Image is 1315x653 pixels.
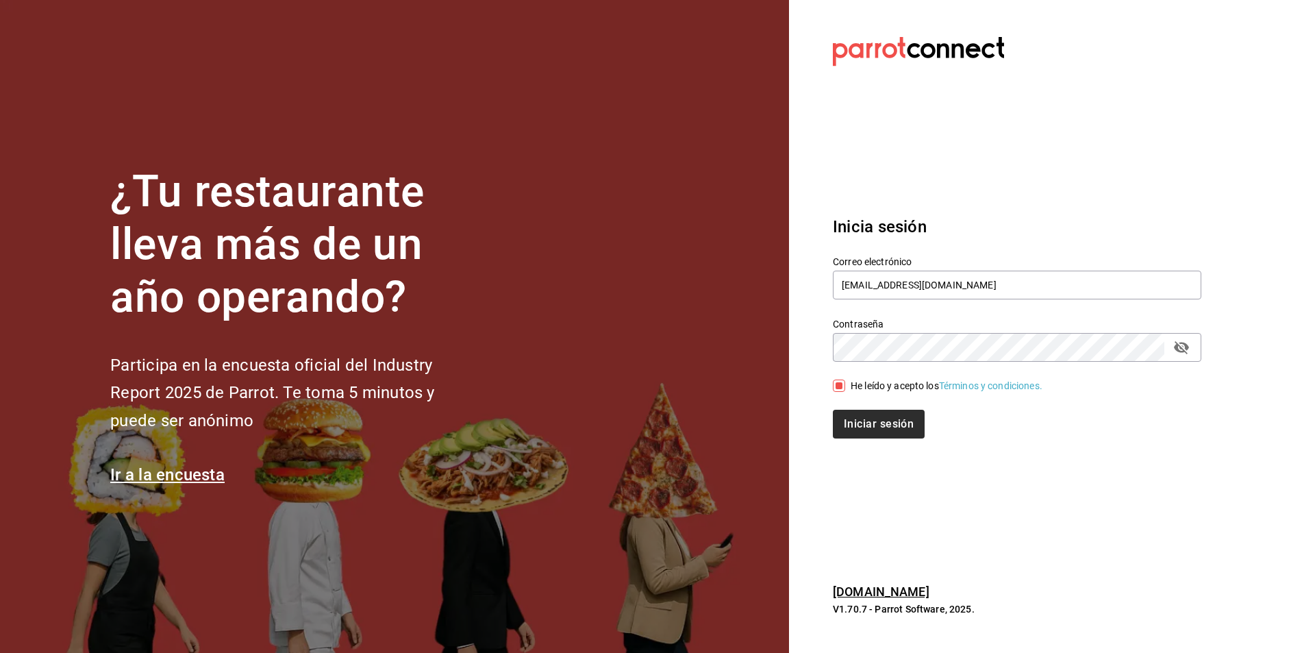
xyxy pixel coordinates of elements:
a: Términos y condiciones. [939,380,1042,391]
button: Iniciar sesión [833,410,925,439]
a: [DOMAIN_NAME] [833,584,929,599]
label: Contraseña [833,319,1201,329]
div: He leído y acepto los [851,379,1042,393]
a: Ir a la encuesta [110,465,225,484]
h3: Inicia sesión [833,214,1201,239]
h2: Participa en la encuesta oficial del Industry Report 2025 de Parrot. Te toma 5 minutos y puede se... [110,352,480,435]
label: Correo electrónico [833,257,1201,267]
p: V1.70.7 - Parrot Software, 2025. [833,602,1201,616]
h1: ¿Tu restaurante lleva más de un año operando? [110,166,480,323]
button: passwordField [1170,336,1193,359]
input: Ingresa tu correo electrónico [833,271,1201,299]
